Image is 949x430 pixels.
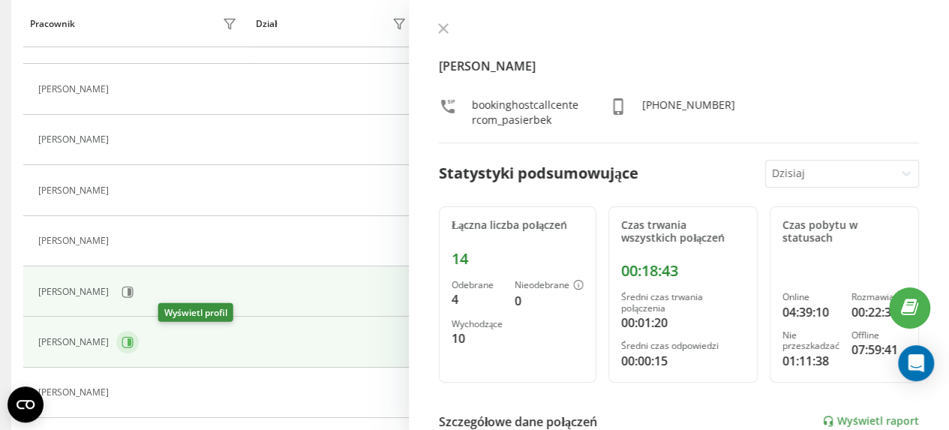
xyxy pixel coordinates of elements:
[38,84,113,95] div: [PERSON_NAME]
[851,292,906,302] div: Rozmawia
[621,341,745,351] div: Średni czas odpowiedzi
[8,386,44,422] button: Open CMP widget
[452,250,584,268] div: 14
[452,219,584,232] div: Łączna liczba połączeń
[439,57,919,75] h4: [PERSON_NAME]
[452,319,503,329] div: Wychodzące
[851,303,906,321] div: 00:22:37
[452,329,503,347] div: 10
[38,287,113,297] div: [PERSON_NAME]
[621,262,745,280] div: 00:18:43
[782,292,839,302] div: Online
[782,219,906,245] div: Czas pobytu w statusach
[822,415,919,428] a: Wyświetl raport
[515,292,584,310] div: 0
[621,314,745,332] div: 00:01:20
[621,219,745,245] div: Czas trwania wszystkich połączeń
[515,280,584,292] div: Nieodebrane
[158,303,233,322] div: Wyświetl profil
[642,98,735,128] div: [PHONE_NUMBER]
[256,19,277,29] div: Dział
[851,341,906,359] div: 07:59:41
[621,352,745,370] div: 00:00:15
[452,280,503,290] div: Odebrane
[898,345,934,381] div: Open Intercom Messenger
[38,236,113,246] div: [PERSON_NAME]
[782,352,839,370] div: 01:11:38
[38,337,113,347] div: [PERSON_NAME]
[38,134,113,145] div: [PERSON_NAME]
[472,98,579,128] div: bookinghostcallcentercom_pasierbek
[782,330,839,352] div: Nie przeszkadzać
[38,185,113,196] div: [PERSON_NAME]
[38,387,113,398] div: [PERSON_NAME]
[452,290,503,308] div: 4
[439,162,638,185] div: Statystyki podsumowujące
[30,19,75,29] div: Pracownik
[621,292,745,314] div: Średni czas trwania połączenia
[851,330,906,341] div: Offline
[782,303,839,321] div: 04:39:10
